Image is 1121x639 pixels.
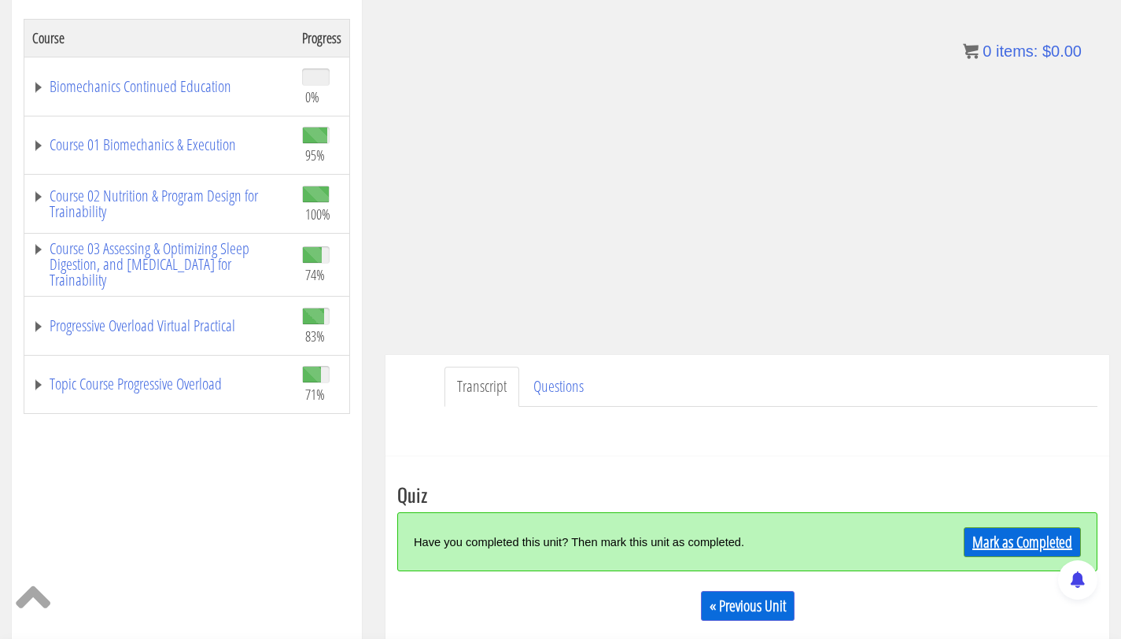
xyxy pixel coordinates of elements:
[444,367,519,407] a: Transcript
[294,19,350,57] th: Progress
[964,527,1081,557] a: Mark as Completed
[305,205,330,223] span: 100%
[963,43,979,59] img: icon11.png
[1042,42,1082,60] bdi: 0.00
[305,146,325,164] span: 95%
[32,79,286,94] a: Biomechanics Continued Education
[32,137,286,153] a: Course 01 Biomechanics & Execution
[24,19,295,57] th: Course
[397,484,1097,504] h3: Quiz
[521,367,596,407] a: Questions
[963,42,1082,60] a: 0 items: $0.00
[414,525,906,559] div: Have you completed this unit? Then mark this unit as completed.
[32,318,286,334] a: Progressive Overload Virtual Practical
[983,42,991,60] span: 0
[996,42,1038,60] span: items:
[305,386,325,403] span: 71%
[305,266,325,283] span: 74%
[305,327,325,345] span: 83%
[32,376,286,392] a: Topic Course Progressive Overload
[1042,42,1051,60] span: $
[701,591,795,621] a: « Previous Unit
[305,88,319,105] span: 0%
[32,188,286,220] a: Course 02 Nutrition & Program Design for Trainability
[32,241,286,288] a: Course 03 Assessing & Optimizing Sleep Digestion, and [MEDICAL_DATA] for Trainability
